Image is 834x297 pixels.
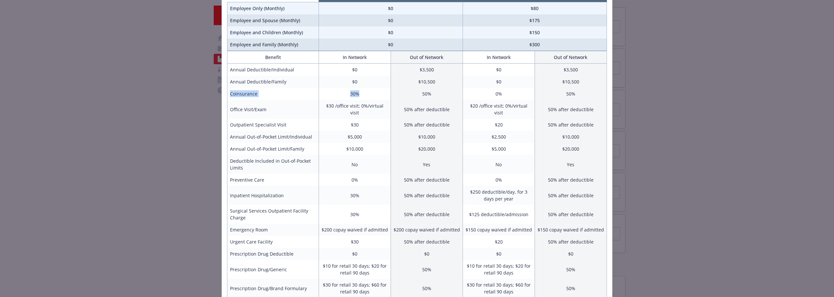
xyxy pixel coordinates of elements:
[319,76,391,88] td: $0
[535,236,607,248] td: 50% after deductible
[391,131,463,143] td: $10,000
[227,236,319,248] td: Urgent Care Facility
[319,14,463,26] td: $0
[463,38,607,51] td: $300
[535,88,607,100] td: 50%
[391,88,463,100] td: 50%
[391,174,463,186] td: 50% after deductible
[391,260,463,279] td: 50%
[463,205,535,224] td: $125 deductible/admission
[535,155,607,174] td: Yes
[463,260,535,279] td: $10 for retail 30 days; $20 for retail 90 days
[535,64,607,76] td: $3,500
[535,100,607,119] td: 50% after deductible
[319,174,391,186] td: 0%
[227,205,319,224] td: Surgical Services Outpatient Facility Charge
[535,205,607,224] td: 50% after deductible
[535,119,607,131] td: 50% after deductible
[319,88,391,100] td: 30%
[227,131,319,143] td: Annual Out-of-Pocket Limit/Individual
[227,26,319,38] td: Employee and Children (Monthly)
[391,155,463,174] td: Yes
[391,100,463,119] td: 50% after deductible
[227,224,319,236] td: Emergency Room
[391,224,463,236] td: $200 copay waived if admitted
[319,38,463,51] td: $0
[463,224,535,236] td: $150 copay waived if admitted
[463,186,535,205] td: $250 deductible/day, for 3 days per year
[319,205,391,224] td: 30%
[319,2,463,15] td: $0
[227,88,319,100] td: Coinsurance
[535,186,607,205] td: 50% after deductible
[391,205,463,224] td: 50% after deductible
[227,186,319,205] td: Inpatient Hospitalization
[391,186,463,205] td: 50% after deductible
[391,76,463,88] td: $10,500
[319,64,391,76] td: $0
[463,155,535,174] td: No
[463,100,535,119] td: $20 /office visit; 0%/virtual visit
[463,88,535,100] td: 0%
[463,131,535,143] td: $2,500
[319,224,391,236] td: $200 copay waived if admitted
[535,51,607,64] th: Out of Network
[319,236,391,248] td: $30
[463,76,535,88] td: $0
[463,174,535,186] td: 0%
[319,26,463,38] td: $0
[227,143,319,155] td: Annual Out-of-Pocket Limit/Family
[463,143,535,155] td: $5,000
[463,26,607,38] td: $150
[391,248,463,260] td: $0
[319,248,391,260] td: $0
[535,143,607,155] td: $20,000
[391,143,463,155] td: $20,000
[463,236,535,248] td: $20
[227,155,319,174] td: Deductible Included in Out-of-Pocket Limits
[535,131,607,143] td: $10,000
[227,14,319,26] td: Employee and Spouse (Monthly)
[391,51,463,64] th: Out of Network
[463,51,535,64] th: In Network
[535,248,607,260] td: $0
[463,2,607,15] td: $80
[463,119,535,131] td: $20
[227,174,319,186] td: Preventive Care
[319,100,391,119] td: $30 /office visit; 0%/virtual visit
[319,155,391,174] td: No
[319,143,391,155] td: $10,000
[227,119,319,131] td: Outpatient Specialist Visit
[319,51,391,64] th: In Network
[227,38,319,51] td: Employee and Family (Monthly)
[227,260,319,279] td: Prescription Drug/Generic
[535,174,607,186] td: 50% after deductible
[227,248,319,260] td: Prescription Drug Deductible
[535,76,607,88] td: $10,500
[319,186,391,205] td: 30%
[319,260,391,279] td: $10 for retail 30 days; $20 for retail 90 days
[227,2,319,15] td: Employee Only (Monthly)
[227,76,319,88] td: Annual Deductible/Family
[463,14,607,26] td: $175
[463,64,535,76] td: $0
[319,119,391,131] td: $30
[463,248,535,260] td: $0
[227,64,319,76] td: Annual Deductible/Individual
[535,260,607,279] td: 50%
[319,131,391,143] td: $5,000
[391,64,463,76] td: $3,500
[391,236,463,248] td: 50% after deductible
[535,224,607,236] td: $150 copay waived if admitted
[227,51,319,64] th: Benefit
[227,100,319,119] td: Office Visit/Exam
[391,119,463,131] td: 50% after deductible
